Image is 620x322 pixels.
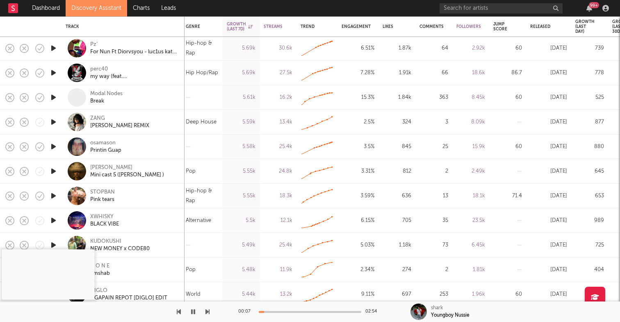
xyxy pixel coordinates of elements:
div: 880 [575,142,604,152]
div: Track [66,24,176,29]
div: 02:54 [365,307,382,317]
div: KUDOKUSHI [90,238,150,245]
div: 877 [575,117,604,127]
a: [PERSON_NAME]Mini cast 5 ([PERSON_NAME] ) [90,164,164,179]
a: For Nun Ft Diorvsyou - luc1us kat jtrn [90,48,178,56]
div: 697 [383,290,411,299]
div: [PERSON_NAME] REMIX [90,122,149,130]
div: Hip-hop & Rap [186,39,219,58]
div: [DATE] [530,216,567,226]
a: Pz’ [90,41,98,48]
div: 5.69k [227,43,255,53]
div: 60 [493,43,522,53]
div: 5.49k [227,240,255,250]
div: Genre [186,24,206,29]
div: 1.81k [456,265,485,275]
div: shark [431,304,443,312]
div: 27.5k [264,68,292,78]
div: 1.84k [383,93,411,103]
div: 25 [419,142,448,152]
div: BLACK VIBE [90,221,119,228]
div: 739 [575,43,604,53]
div: 71.4 [493,191,522,201]
div: 6.15 % [342,216,374,226]
div: 15.9k [456,142,485,152]
div: 645 [575,167,604,176]
div: 5.03 % [342,240,374,250]
div: 18.1k [456,191,485,201]
div: 8.45k [456,93,485,103]
div: 3 [419,117,448,127]
div: ZANG [90,115,149,122]
div: 636 [383,191,411,201]
div: 3.59 % [342,191,374,201]
div: [PERSON_NAME] [90,164,164,171]
div: 5.69k [227,68,255,78]
div: 5.44k [227,290,255,299]
div: 3.5 % [342,142,374,152]
div: Hip-hop & Rap [186,186,219,206]
div: Streams [264,24,283,29]
div: Emshab [90,270,110,277]
div: 1.96k [456,290,485,299]
a: my way (feat. [GEOGRAPHIC_DATA]) [90,73,178,80]
div: Youngboy Nussie [431,312,470,319]
div: [DATE] [530,93,567,103]
div: 25.4k [264,142,292,152]
div: Likes [383,24,399,29]
a: perc40 [90,66,108,73]
div: 15.3 % [342,93,374,103]
div: 791 [575,290,604,299]
div: 5.48k [227,265,255,275]
div: Modal Nodes [90,90,123,98]
div: [DATE] [530,117,567,127]
a: NGAPAIN REPOT [DIGLO] EDIT [90,295,167,302]
div: 5.59k [227,117,255,127]
div: 18.3k [264,191,292,201]
div: Comments [419,24,444,29]
div: 8.09k [456,117,485,127]
div: 64 [419,43,448,53]
div: Engagement [342,24,371,29]
a: DIGLO [90,287,107,295]
a: STOPBAN [90,189,115,196]
div: 253 [419,290,448,299]
div: 6.51 % [342,43,374,53]
div: 60 [493,142,522,152]
div: [DATE] [530,167,567,176]
div: 86.7 [493,68,522,78]
a: osamason [90,139,116,147]
div: 13.2k [264,290,292,299]
div: Jump Score [493,22,510,32]
div: 2.92k [456,43,485,53]
div: 324 [383,117,411,127]
div: 35 [419,216,448,226]
div: XWHISKY [90,213,119,221]
div: [DATE] [530,191,567,201]
div: 73 [419,240,448,250]
div: Followers [456,24,481,29]
div: 18.6k [456,68,485,78]
div: [DATE] [530,240,567,250]
div: Trend [301,24,329,29]
div: 7.28 % [342,68,374,78]
div: 778 [575,68,604,78]
div: 2.5 % [342,117,374,127]
div: 653 [575,191,604,201]
div: Released [530,24,555,29]
div: 525 [575,93,604,103]
div: 1.18k [383,240,411,250]
div: Deep House [186,117,217,127]
div: 725 [575,240,604,250]
div: 12.1k [264,216,292,226]
a: KUDOKUSHINEW MONEY x CODE80 [90,238,150,253]
div: 13 [419,191,448,201]
a: Break [90,98,104,105]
